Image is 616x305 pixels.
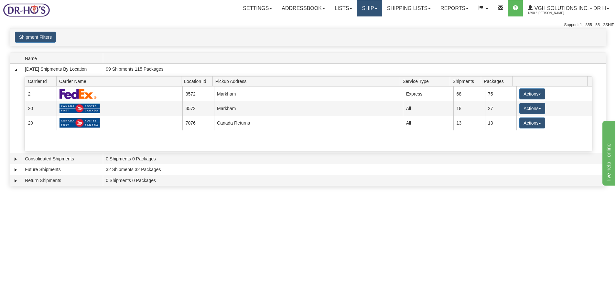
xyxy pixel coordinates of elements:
span: Packages [484,76,512,86]
td: 3572 [182,86,214,101]
a: VGH Solutions Inc. - Dr H 1890 / [PERSON_NAME] [523,0,614,16]
a: Addressbook [277,0,330,16]
td: 13 [453,116,485,130]
a: Lists [330,0,357,16]
td: Consolidated Shipments [22,153,103,164]
span: Pickup Address [215,76,400,86]
td: Markham [214,101,403,116]
a: Expand [13,178,19,184]
td: 99 Shipments 115 Packages [103,64,606,75]
a: Collapse [13,66,19,73]
span: Carrier Name [59,76,181,86]
span: Carrier Id [28,76,56,86]
td: 27 [485,101,516,116]
button: Shipment Filters [15,32,56,43]
td: 7076 [182,116,214,130]
td: 20 [25,101,56,116]
a: Reports [436,0,473,16]
td: 32 Shipments 32 Packages [103,164,606,175]
td: All [403,116,453,130]
a: Ship [357,0,382,16]
img: logo1890.jpg [2,2,51,18]
span: Name [25,53,103,63]
td: 75 [485,86,516,101]
iframe: chat widget [601,119,615,185]
span: Service Type [403,76,450,86]
td: 3572 [182,101,214,116]
img: FedEx Express® [59,88,97,99]
td: Future Shipments [22,164,103,175]
span: VGH Solutions Inc. - Dr H [533,5,606,11]
a: Shipping lists [382,0,436,16]
button: Actions [519,103,545,114]
td: Return Shipments [22,175,103,186]
button: Actions [519,117,545,128]
div: Support: 1 - 855 - 55 - 2SHIP [2,22,614,28]
img: Canada Post [59,118,100,128]
td: 2 [25,86,56,101]
span: Shipments [453,76,481,86]
img: Canada Post [59,103,100,114]
button: Actions [519,88,545,99]
span: Location Id [184,76,212,86]
td: Canada Returns [214,116,403,130]
td: 20 [25,116,56,130]
div: live help - online [5,4,60,12]
td: 68 [453,86,485,101]
td: All [403,101,453,116]
a: Expand [13,156,19,162]
td: 18 [453,101,485,116]
span: 1890 / [PERSON_NAME] [528,10,576,16]
td: 0 Shipments 0 Packages [103,175,606,186]
td: Markham [214,86,403,101]
a: Settings [238,0,277,16]
td: 0 Shipments 0 Packages [103,153,606,164]
td: [DATE] Shipments By Location [22,64,103,75]
td: 13 [485,116,516,130]
a: Expand [13,167,19,173]
td: Express [403,86,453,101]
